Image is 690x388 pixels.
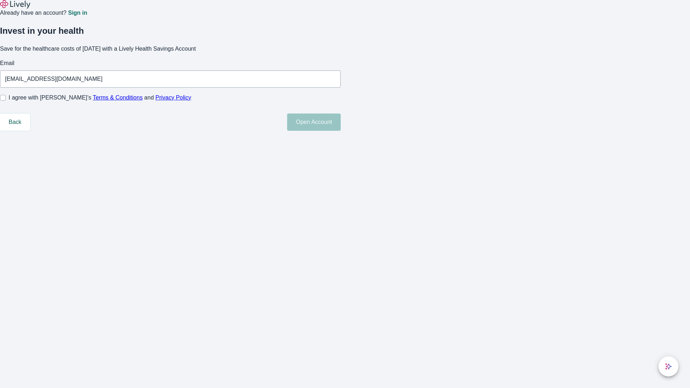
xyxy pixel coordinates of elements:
a: Terms & Conditions [93,94,143,101]
a: Privacy Policy [156,94,192,101]
a: Sign in [68,10,87,16]
button: chat [658,356,678,377]
svg: Lively AI Assistant [665,363,672,370]
span: I agree with [PERSON_NAME]’s and [9,93,191,102]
